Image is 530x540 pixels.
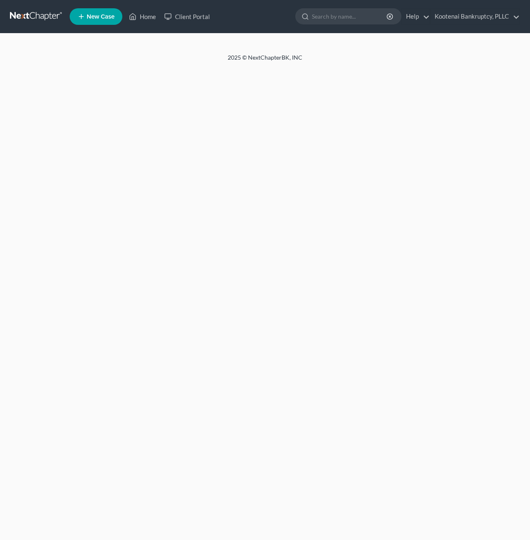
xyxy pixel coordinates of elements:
a: Help [402,9,430,24]
a: Client Portal [160,9,214,24]
a: Kootenai Bankruptcy, PLLC [430,9,520,24]
span: New Case [87,14,114,20]
div: 2025 © NextChapterBK, INC [29,53,501,68]
a: Home [125,9,160,24]
input: Search by name... [312,9,388,24]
